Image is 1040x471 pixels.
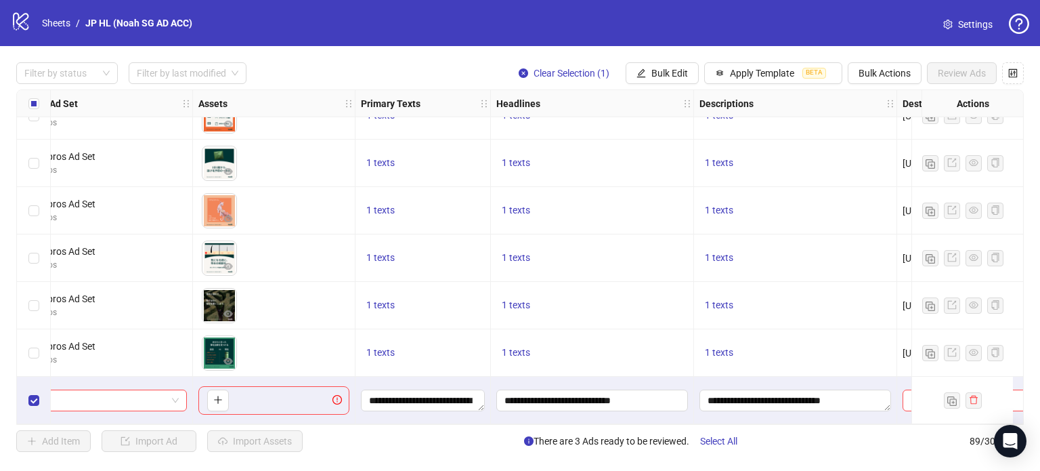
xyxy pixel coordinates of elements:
span: eye [969,205,978,215]
li: / [76,16,80,30]
span: 1 texts [502,205,530,216]
button: 1 texts [496,250,536,266]
button: Add Item [16,430,91,452]
button: 1 texts [699,250,739,266]
span: holder [895,99,905,108]
span: 1 texts [366,300,395,310]
div: Resize Descriptions column [893,90,896,117]
img: Asset 1 [202,289,236,323]
button: Bulk Actions [848,62,922,84]
span: [URL][DOMAIN_NAME] [903,205,998,216]
span: export [947,253,957,262]
span: BETA [802,68,826,79]
div: Resize Headlines column [690,90,693,117]
span: Bulk Edit [651,68,688,79]
a: JP HL (Noah SG AD ACC) [83,16,195,30]
span: holder [353,99,363,108]
span: holder [191,99,200,108]
button: 1 texts [496,345,536,361]
button: Apply TemplateBETA [704,62,842,84]
button: 1 texts [699,203,739,219]
button: Clear Selection (1) [508,62,620,84]
a: Settings [932,14,1003,35]
span: Clear Selection (1) [534,68,609,79]
button: Bulk Edit [626,62,699,84]
button: 1 texts [496,203,536,219]
button: 1 texts [361,155,400,171]
div: Select row 88 [17,329,51,377]
span: 1 texts [502,157,530,168]
span: 1 texts [705,347,733,358]
span: [URL][DOMAIN_NAME] [903,348,998,359]
img: Asset 1 [202,194,236,228]
button: 1 texts [699,345,739,361]
strong: Descriptions [699,96,754,111]
div: Select row 85 [17,187,51,234]
button: 1 texts [361,345,400,361]
button: Duplicate [922,155,938,171]
button: Preview [220,259,236,275]
span: eye [223,167,233,176]
button: 1 texts [361,203,400,219]
span: 1 texts [705,205,733,216]
button: 1 texts [361,250,400,266]
span: export [947,348,957,357]
span: close-circle [519,68,528,78]
button: Duplicate [944,392,960,409]
span: control [1008,68,1018,78]
span: plus [213,395,223,405]
span: setting [943,20,953,29]
div: Resize Assets column [351,90,355,117]
div: Select row 89 [17,377,51,424]
span: eye [969,253,978,262]
div: Edit values [361,390,485,411]
img: Asset 1 [202,146,236,180]
img: Asset 1 [202,336,236,370]
span: eye [223,214,233,224]
span: 1 texts [366,205,395,216]
span: export [947,205,957,215]
button: Import Assets [207,430,303,452]
button: 1 texts [699,298,739,314]
span: eye [223,309,233,319]
strong: Assets [198,96,227,111]
div: Select row 84 [17,140,51,187]
span: Bulk Actions [859,68,911,79]
span: holder [181,99,191,108]
span: eye [969,348,978,357]
button: Import Ad [102,430,196,452]
button: Preview [220,211,236,228]
button: Duplicate [922,250,938,266]
span: [URL][DOMAIN_NAME] [903,253,998,264]
div: Select row 87 [17,282,51,329]
button: Preview [220,354,236,370]
button: Duplicate [922,298,938,314]
span: edit [636,68,646,78]
span: holder [682,99,692,108]
span: [URL][DOMAIN_NAME] [903,110,998,121]
span: eye [223,356,233,366]
div: Edit values [496,390,688,411]
span: eye [969,158,978,167]
span: 1 texts [366,252,395,263]
span: holder [489,99,498,108]
strong: Destination URL [903,96,972,111]
button: Duplicate [922,203,938,219]
span: 1 texts [366,157,395,168]
button: Preview [220,117,236,133]
span: There are 3 Ads ready to be reviewed. [524,430,748,452]
span: holder [886,99,895,108]
strong: Primary Texts [361,96,420,111]
button: Preview [220,164,236,180]
span: Settings [958,17,993,32]
span: 1 texts [705,252,733,263]
span: 1 texts [502,300,530,310]
span: 89 / 300 items [970,434,1024,449]
button: 1 texts [496,298,536,314]
span: exclamation-circle [332,395,346,405]
span: eye [223,119,233,129]
span: holder [344,99,353,108]
span: info-circle [524,436,534,446]
strong: Actions [957,96,989,111]
span: 1 texts [705,157,733,168]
